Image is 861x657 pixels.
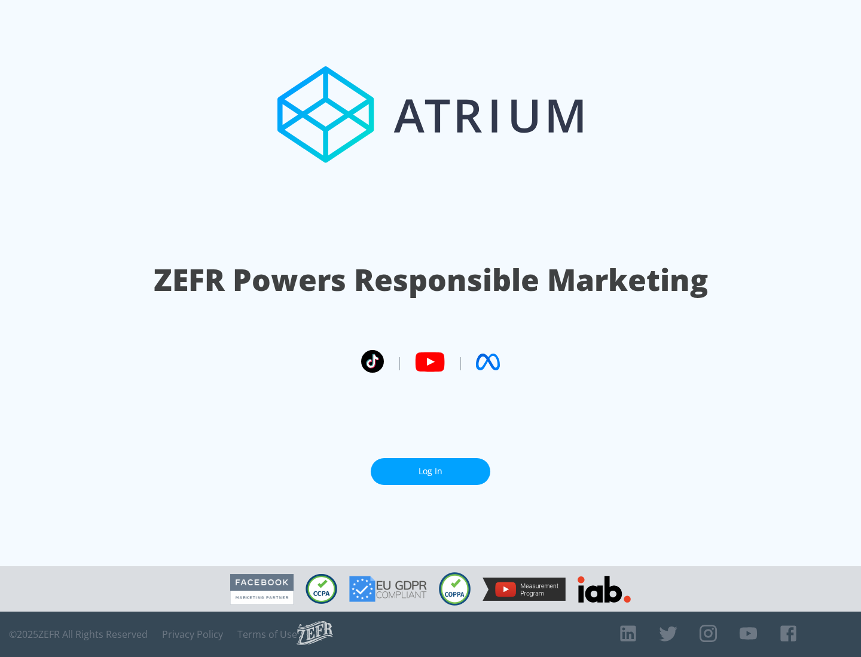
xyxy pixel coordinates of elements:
span: | [457,353,464,371]
img: YouTube Measurement Program [483,578,566,601]
img: CCPA Compliant [306,574,337,604]
img: COPPA Compliant [439,572,471,606]
span: © 2025 ZEFR All Rights Reserved [9,628,148,640]
span: | [396,353,403,371]
h1: ZEFR Powers Responsible Marketing [154,259,708,300]
img: IAB [578,576,631,603]
a: Terms of Use [237,628,297,640]
img: Facebook Marketing Partner [230,574,294,604]
img: GDPR Compliant [349,576,427,602]
a: Log In [371,458,490,485]
a: Privacy Policy [162,628,223,640]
